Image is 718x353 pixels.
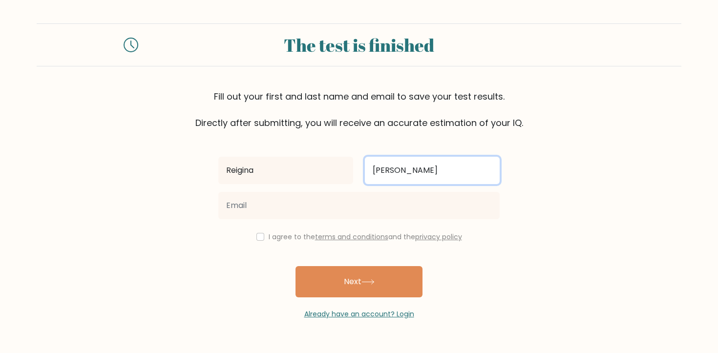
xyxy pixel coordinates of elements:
a: Already have an account? Login [304,309,414,319]
div: Fill out your first and last name and email to save your test results. Directly after submitting,... [37,90,681,129]
a: privacy policy [415,232,462,242]
input: Last name [365,157,500,184]
button: Next [296,266,422,297]
a: terms and conditions [315,232,388,242]
input: Email [218,192,500,219]
input: First name [218,157,353,184]
label: I agree to the and the [269,232,462,242]
div: The test is finished [150,32,568,58]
